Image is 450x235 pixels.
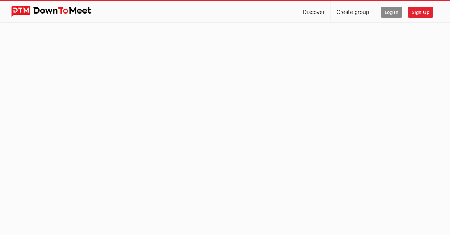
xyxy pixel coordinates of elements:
[331,1,375,22] a: Create group
[297,1,330,22] a: Discover
[375,1,408,22] a: Log In
[408,1,439,22] a: Sign Up
[11,6,102,17] img: DownToMeet
[408,7,433,18] span: Sign Up
[381,7,402,18] span: Log In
